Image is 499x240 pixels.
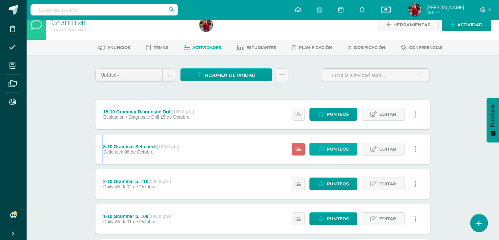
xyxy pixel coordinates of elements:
[154,45,168,50] span: Temas
[157,144,179,149] strong: (100.0 pts)
[426,4,464,11] span: [PERSON_NAME]
[348,42,385,53] a: Dosificación
[327,108,349,120] span: Punteos
[299,45,332,50] span: Planificación
[101,69,157,81] span: Unidad 4
[401,42,443,53] a: Conferencias
[237,42,276,53] a: Estudiantes
[124,149,154,155] span: 08 de Octubre
[393,19,430,31] span: Herramientas
[172,109,194,114] strong: (100.0 pts)
[148,214,171,219] strong: (100.0 pts)
[457,19,483,31] span: Actividad
[327,143,349,155] span: Punteos
[379,178,396,190] span: Editar
[309,108,357,121] a: Punteos
[309,143,357,156] a: Punteos
[98,42,130,53] a: Anuncios
[379,213,396,225] span: Editar
[327,178,349,190] span: Punteos
[184,42,221,53] a: Actividades
[51,26,192,33] div: Cuarto Primaria 'U'
[107,45,130,50] span: Anuncios
[103,184,125,189] span: Daily Work
[160,114,190,120] span: 15 de Octubre
[309,212,357,225] a: Punteos
[192,45,221,50] span: Actividades
[148,179,171,184] strong: (100.0 pts)
[379,108,396,120] span: Editar
[309,178,357,190] a: Punteos
[103,179,171,184] div: 2-10 Grammar p. 110
[103,114,159,120] span: Evaluation / Diagnostic Drill
[127,184,156,189] span: 02 de Octubre
[490,104,496,127] span: Feedback
[51,16,87,27] a: Grammar
[487,98,499,142] button: Feedback - Mostrar encuesta
[127,219,156,224] span: 01 de Octubre
[322,69,429,82] input: Busca la actividad aquí...
[103,214,171,219] div: 1-10 Grammar p. 109
[103,144,179,149] div: 8-10 Grammar Selfcheck
[246,45,276,50] span: Estudiantes
[426,10,464,15] span: Mi Perfil
[205,69,256,81] span: Resumen de unidad
[378,18,439,31] a: Herramientas
[442,18,491,31] a: Actividad
[408,3,421,16] img: c033b6847fc87ae4d46e1d2763ad09cd.png
[379,143,396,155] span: Editar
[327,213,349,225] span: Punteos
[103,109,194,114] div: 15-10 Grammar Diagnostic Drill
[180,68,272,81] a: Resumen de unidad
[199,18,213,32] img: c033b6847fc87ae4d46e1d2763ad09cd.png
[409,45,443,50] span: Conferencias
[31,4,178,15] input: Busca un usuario...
[354,45,385,50] span: Dosificación
[103,219,125,224] span: Daily Work
[146,42,168,53] a: Temas
[292,42,332,53] a: Planificación
[96,69,175,81] a: Unidad 4
[103,149,123,155] span: Selfcheck
[51,17,192,26] h1: Grammar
